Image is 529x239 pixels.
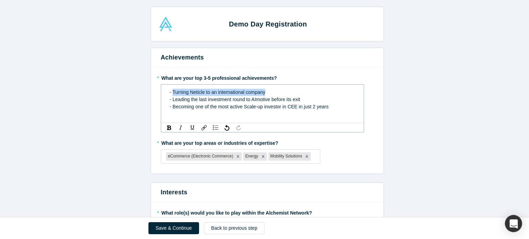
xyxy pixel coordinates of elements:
button: Save & Continue [148,222,199,234]
strong: Demo Day Registration [229,20,307,28]
div: rdw-editor [166,87,360,120]
h3: Achievements [161,53,374,62]
div: Link [200,124,208,131]
div: Remove eCommerce (Electronic Commerce) [234,152,242,161]
div: Energy [243,152,259,161]
div: rdw-toolbar [161,123,364,132]
span: - Turning Neticle to an international company [170,89,266,95]
div: Remove Energy [259,152,267,161]
div: Bold [165,124,174,131]
span: - Leading the last investment round to AImotive before its exit [170,97,300,102]
label: What are your top areas or industries of expertise? [161,137,374,147]
div: Redo [234,124,243,131]
button: Back to previous step [204,222,264,234]
img: Alchemist Accelerator Logo [158,17,173,31]
div: Remove Mobility Solutions [303,152,311,161]
span: - Becoming one of the most active Scale-up investor in CEE in just 2 years [170,104,329,109]
div: Italic [176,124,185,131]
div: rdw-link-control [198,124,210,131]
label: What role(s) would you like to play within the Alchemist Network? [161,207,374,217]
div: Unordered [211,124,220,131]
div: Underline [188,124,197,131]
div: rdw-history-control [221,124,244,131]
h3: Interests [161,188,374,197]
div: Mobility Solutions [268,152,303,161]
div: rdw-inline-control [164,124,198,131]
div: Undo [223,124,231,131]
label: What are your top 3-5 professional achievements? [161,72,374,82]
div: eCommerce (Electronic Commerce) [166,152,235,161]
div: rdw-list-control [210,124,221,131]
div: rdw-wrapper [161,84,364,123]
